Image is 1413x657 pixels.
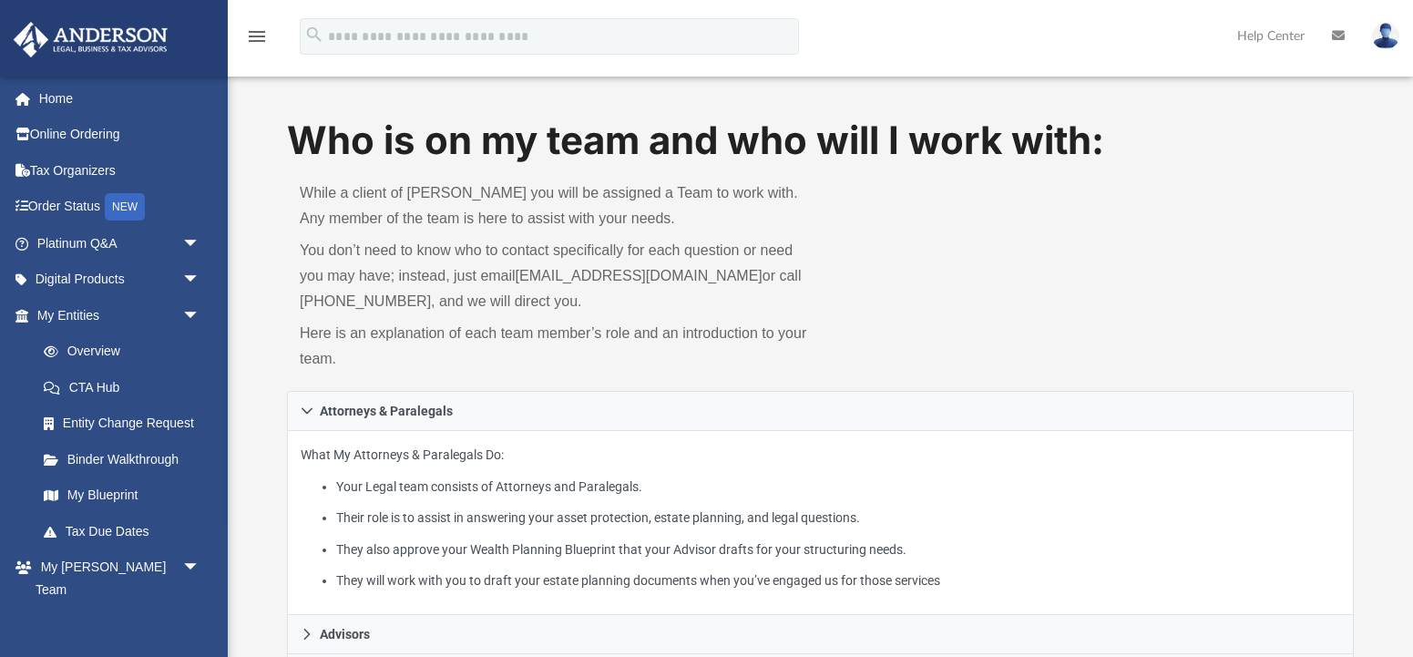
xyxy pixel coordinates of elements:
[13,189,228,226] a: Order StatusNEW
[13,117,228,153] a: Online Ordering
[336,539,1340,561] li: They also approve your Wealth Planning Blueprint that your Advisor drafts for your structuring ne...
[320,628,370,641] span: Advisors
[182,262,219,299] span: arrow_drop_down
[287,114,1354,168] h1: Who is on my team and who will I work with:
[516,268,763,283] a: [EMAIL_ADDRESS][DOMAIN_NAME]
[336,570,1340,592] li: They will work with you to draft your estate planning documents when you’ve engaged us for those ...
[26,369,228,405] a: CTA Hub
[300,180,807,231] p: While a client of [PERSON_NAME] you will be assigned a Team to work with. Any member of the team ...
[26,334,228,370] a: Overview
[13,297,228,334] a: My Entitiesarrow_drop_down
[301,444,1340,592] p: What My Attorneys & Paralegals Do:
[13,262,228,298] a: Digital Productsarrow_drop_down
[300,321,807,372] p: Here is an explanation of each team member’s role and an introduction to your team.
[304,25,324,45] i: search
[13,152,228,189] a: Tax Organizers
[336,476,1340,498] li: Your Legal team consists of Attorneys and Paralegals.
[182,297,219,334] span: arrow_drop_down
[182,225,219,262] span: arrow_drop_down
[1372,23,1399,49] img: User Pic
[246,35,268,47] a: menu
[300,238,807,314] p: You don’t need to know who to contact specifically for each question or need you may have; instea...
[26,513,228,549] a: Tax Due Dates
[246,26,268,47] i: menu
[13,549,219,608] a: My [PERSON_NAME] Teamarrow_drop_down
[13,80,228,117] a: Home
[336,507,1340,529] li: Their role is to assist in answering your asset protection, estate planning, and legal questions.
[287,431,1354,616] div: Attorneys & Paralegals
[105,193,145,221] div: NEW
[13,225,228,262] a: Platinum Q&Aarrow_drop_down
[26,441,228,477] a: Binder Walkthrough
[182,549,219,587] span: arrow_drop_down
[26,477,219,514] a: My Blueprint
[320,405,453,417] span: Attorneys & Paralegals
[8,22,173,57] img: Anderson Advisors Platinum Portal
[26,405,228,442] a: Entity Change Request
[287,391,1354,431] a: Attorneys & Paralegals
[287,615,1354,654] a: Advisors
